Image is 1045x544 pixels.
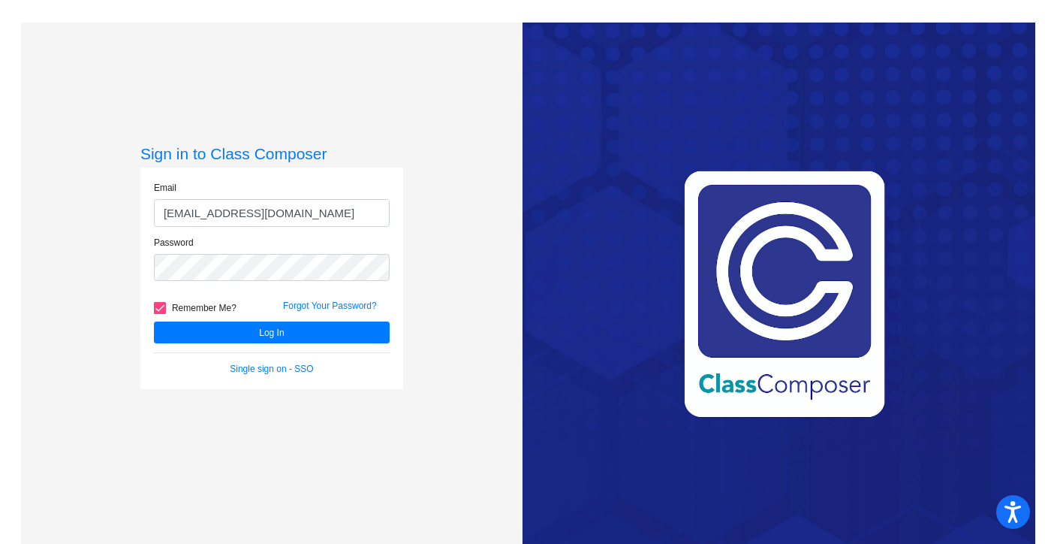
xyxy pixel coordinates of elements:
button: Log In [154,322,390,343]
h3: Sign in to Class Composer [140,144,403,163]
a: Single sign on - SSO [230,364,313,374]
span: Remember Me? [172,299,236,317]
label: Password [154,236,194,249]
a: Forgot Your Password? [283,301,377,311]
label: Email [154,181,176,195]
